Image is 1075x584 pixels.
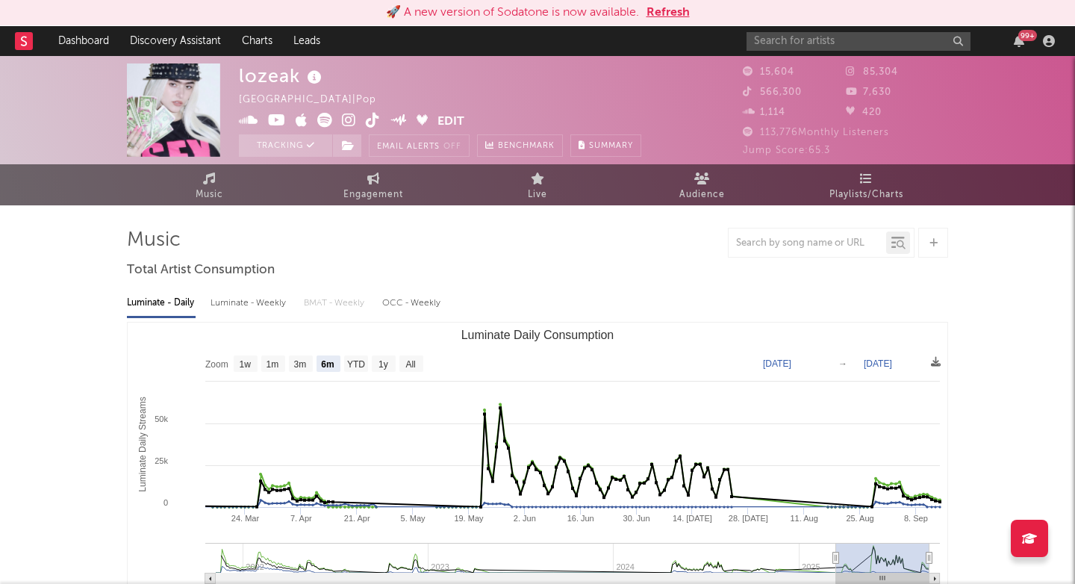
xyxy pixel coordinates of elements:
[743,128,889,137] span: 113,776 Monthly Listeners
[846,108,882,117] span: 420
[344,514,370,523] text: 21. Apr
[838,358,847,369] text: →
[864,358,892,369] text: [DATE]
[231,514,260,523] text: 24. Mar
[528,186,547,204] span: Live
[239,63,325,88] div: lozeak
[343,186,403,204] span: Engagement
[290,514,312,523] text: 7. Apr
[846,87,891,97] span: 7,630
[127,291,196,316] div: Luminate - Daily
[155,456,168,465] text: 25k
[846,67,898,77] span: 85,304
[119,26,231,56] a: Discovery Assistant
[620,164,784,205] a: Audience
[567,514,594,523] text: 16. Jun
[455,164,620,205] a: Live
[127,164,291,205] a: Music
[498,137,555,155] span: Benchmark
[382,291,442,316] div: OCC - Weekly
[791,514,818,523] text: 11. Aug
[477,134,563,157] a: Benchmark
[743,87,802,97] span: 566,300
[729,514,768,523] text: 28. [DATE]
[743,67,794,77] span: 15,604
[48,26,119,56] a: Dashboard
[570,134,641,157] button: Summary
[321,359,334,370] text: 6m
[294,359,307,370] text: 3m
[137,397,148,491] text: Luminate Daily Streams
[589,142,633,150] span: Summary
[267,359,279,370] text: 1m
[679,186,725,204] span: Audience
[829,186,903,204] span: Playlists/Charts
[1018,30,1037,41] div: 99 +
[231,26,283,56] a: Charts
[386,4,639,22] div: 🚀 A new version of Sodatone is now available.
[240,359,252,370] text: 1w
[846,514,873,523] text: 25. Aug
[646,4,690,22] button: Refresh
[211,291,289,316] div: Luminate - Weekly
[283,26,331,56] a: Leads
[401,514,426,523] text: 5. May
[623,514,650,523] text: 30. Jun
[127,261,275,279] span: Total Artist Consumption
[743,146,830,155] span: Jump Score: 65.3
[239,134,332,157] button: Tracking
[378,359,388,370] text: 1y
[729,237,886,249] input: Search by song name or URL
[291,164,455,205] a: Engagement
[904,514,928,523] text: 8. Sep
[155,414,168,423] text: 50k
[443,143,461,151] em: Off
[196,186,223,204] span: Music
[461,329,614,341] text: Luminate Daily Consumption
[205,359,228,370] text: Zoom
[743,108,785,117] span: 1,114
[514,514,536,523] text: 2. Jun
[784,164,948,205] a: Playlists/Charts
[437,113,464,131] button: Edit
[673,514,712,523] text: 14. [DATE]
[369,134,470,157] button: Email AlertsOff
[747,32,970,51] input: Search for artists
[163,498,168,507] text: 0
[239,91,393,109] div: [GEOGRAPHIC_DATA] | Pop
[1014,35,1024,47] button: 99+
[405,359,415,370] text: All
[347,359,365,370] text: YTD
[454,514,484,523] text: 19. May
[763,358,791,369] text: [DATE]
